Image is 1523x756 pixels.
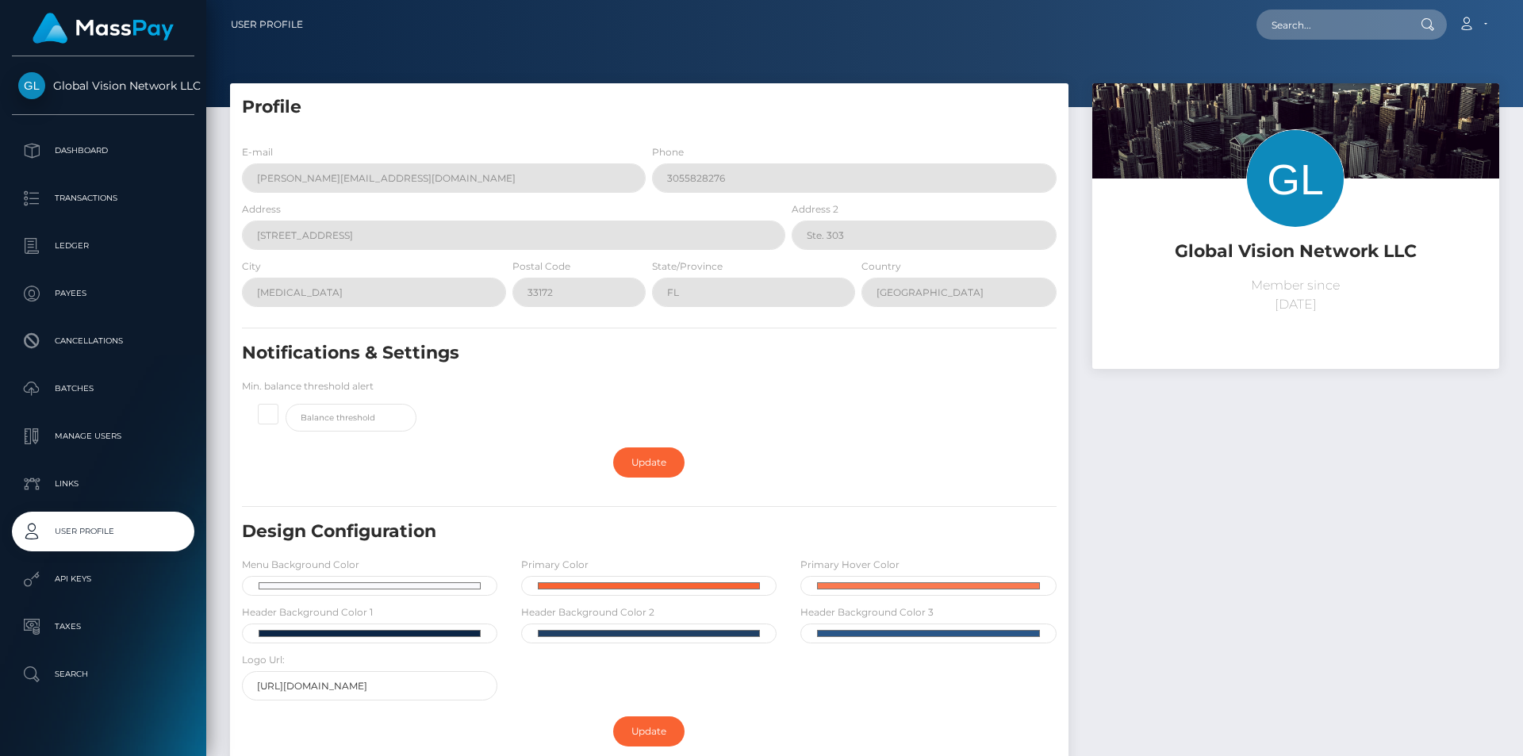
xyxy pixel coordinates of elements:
a: Transactions [12,178,194,218]
label: Header Background Color 2 [521,605,654,620]
label: Address [242,202,281,217]
h5: Notifications & Settings [242,341,926,366]
label: City [242,259,261,274]
label: Menu Background Color [242,558,359,572]
h5: Design Configuration [242,520,926,544]
p: Ledger [18,234,188,258]
a: Cancellations [12,321,194,361]
p: Batches [18,377,188,401]
a: Search [12,654,194,694]
input: Search... [1256,10,1406,40]
p: Manage Users [18,424,188,448]
h5: Profile [242,95,1057,120]
p: API Keys [18,567,188,591]
p: Payees [18,282,188,305]
img: MassPay Logo [33,13,174,44]
a: API Keys [12,559,194,599]
p: Transactions [18,186,188,210]
label: Phone [652,145,684,159]
p: Cancellations [18,329,188,353]
h5: Global Vision Network LLC [1104,240,1487,264]
img: ... [1092,83,1499,355]
a: User Profile [231,8,303,41]
span: Global Vision Network LLC [12,79,194,93]
a: Batches [12,369,194,409]
p: Links [18,472,188,496]
img: Global Vision Network LLC [18,72,45,99]
label: Postal Code [512,259,570,274]
label: Header Background Color 3 [800,605,934,620]
label: Country [861,259,901,274]
p: Member since [DATE] [1104,276,1487,314]
p: Taxes [18,615,188,639]
label: Primary Color [521,558,589,572]
a: User Profile [12,512,194,551]
a: Update [613,447,685,478]
label: E-mail [242,145,273,159]
a: Payees [12,274,194,313]
label: Address 2 [792,202,838,217]
a: Manage Users [12,416,194,456]
p: Search [18,662,188,686]
label: Header Background Color 1 [242,605,373,620]
p: User Profile [18,520,188,543]
a: Dashboard [12,131,194,171]
label: Min. balance threshold alert [242,379,374,393]
p: Dashboard [18,139,188,163]
a: Links [12,464,194,504]
a: Update [613,716,685,746]
label: Primary Hover Color [800,558,900,572]
label: Logo Url: [242,653,285,667]
a: Ledger [12,226,194,266]
label: State/Province [652,259,723,274]
a: Taxes [12,607,194,647]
